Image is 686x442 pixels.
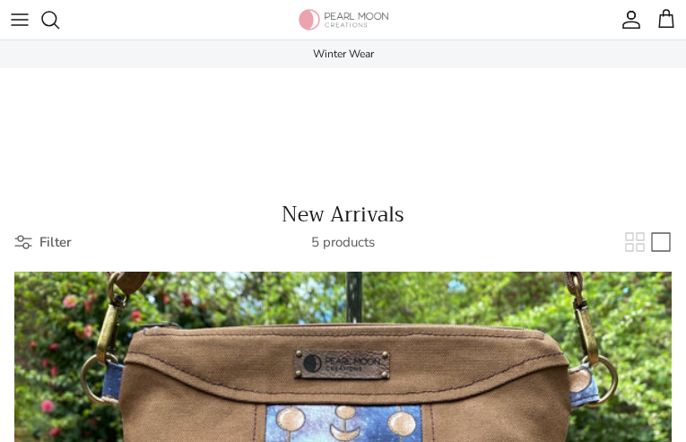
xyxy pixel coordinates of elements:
span: Filter [39,231,72,253]
img: Pearl Moon Creations [299,9,388,30]
a: List [650,231,672,253]
div: 5 products [252,231,434,253]
h1: New Arrivals [14,203,672,227]
a: Grid [624,231,646,253]
a: Filter [14,222,72,263]
a: Winter Wear [313,47,374,61]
